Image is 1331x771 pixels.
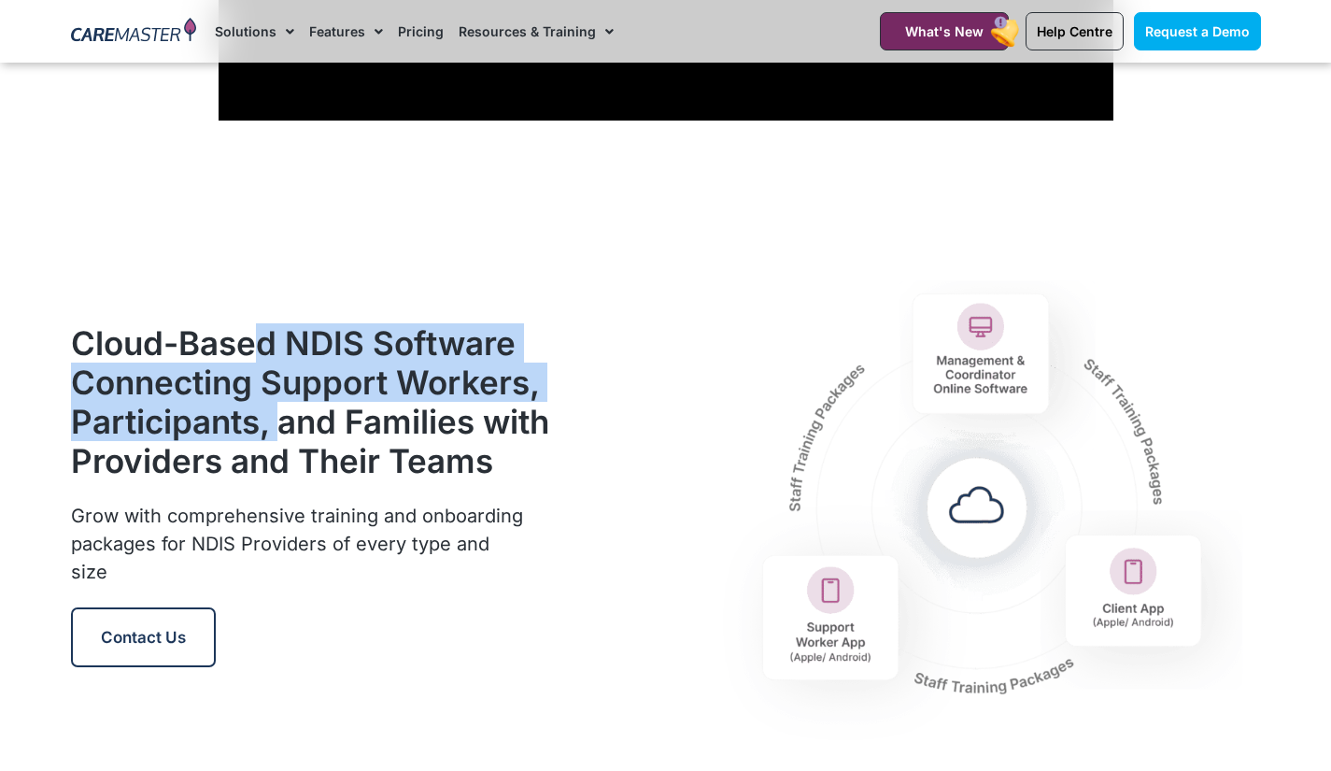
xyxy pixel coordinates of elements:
a: Help Centre [1026,12,1124,50]
span: What's New [905,23,984,39]
span: Help Centre [1037,23,1112,39]
a: Contact Us [71,607,216,667]
span: Grow with comprehensive training and onboarding packages for NDIS Providers of every type and size [71,505,523,583]
h2: Cloud-Based NDIS Software Connecting Support Workers, Participants, and Families with Providers a... [71,323,551,480]
img: CareMaster NDIS CRM software: Efficient, compliant, all-in-one solution. [708,233,1261,758]
a: Request a Demo [1134,12,1261,50]
img: CareMaster Logo [71,18,197,46]
a: What's New [880,12,1009,50]
span: Request a Demo [1145,23,1250,39]
span: Contact Us [101,628,186,647]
